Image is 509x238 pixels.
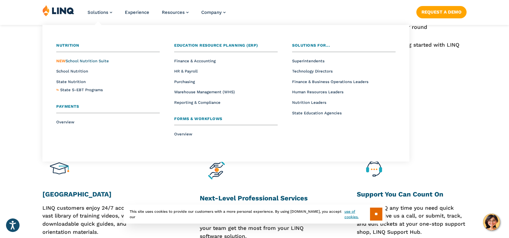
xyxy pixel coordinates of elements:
[56,59,109,63] a: NEWSchool Nutrition Suite
[174,79,195,84] a: Purchasing
[174,100,221,105] a: Reporting & Compliance
[292,59,325,63] a: Superintendents
[42,190,152,199] h3: [GEOGRAPHIC_DATA]
[56,104,79,109] span: Payments
[292,69,333,73] a: Technology Directors
[56,120,74,124] a: Overview
[292,42,396,52] a: Solutions for...
[174,43,258,48] span: Education Resource Planning (ERP)
[42,151,76,185] img: LINQ University Icon
[88,10,108,15] span: Solutions
[56,79,86,84] a: State Nutrition
[174,90,235,94] a: Warehouse Management (WHS)
[60,87,103,93] a: State S-EBT Programs
[60,88,103,92] span: State S-EBT Programs
[174,116,222,121] span: Forms & Workflows
[162,10,189,15] a: Resources
[483,214,500,230] button: Hello, have a question? Let’s chat.
[292,79,369,84] a: Finance & Business Operations Leaders
[344,209,370,220] a: use of cookies.
[174,116,278,125] a: Forms & Workflows
[88,5,226,25] nav: Primary Navigation
[292,90,344,94] a: Human Resources Leaders
[42,5,74,16] img: LINQ | K‑12 Software
[56,59,66,63] span: NEW
[56,43,79,48] span: Nutrition
[174,42,278,52] a: Education Resource Planning (ERP)
[56,104,160,113] a: Payments
[162,10,185,15] span: Resources
[292,111,342,115] a: State Education Agencies
[56,42,160,52] a: Nutrition
[201,10,222,15] span: Company
[200,194,309,202] h3: Next-Level Professional Services
[88,10,112,15] a: Solutions
[416,5,467,18] nav: Button Navigation
[416,6,467,18] a: Request a Demo
[292,100,326,105] a: Nutrition Leaders
[292,43,330,48] span: Solutions for...
[124,205,385,224] div: This site uses cookies to provide our customers with a more personal experience. By using [DOMAIN...
[201,10,226,15] a: Company
[56,59,109,63] span: School Nutrition Suite
[174,69,198,73] a: HR & Payroll
[174,59,216,63] a: Finance & Accounting
[174,132,192,136] a: Overview
[56,69,88,73] a: School Nutrition
[125,10,149,15] a: Experience
[357,190,466,199] h3: Support You Can Count On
